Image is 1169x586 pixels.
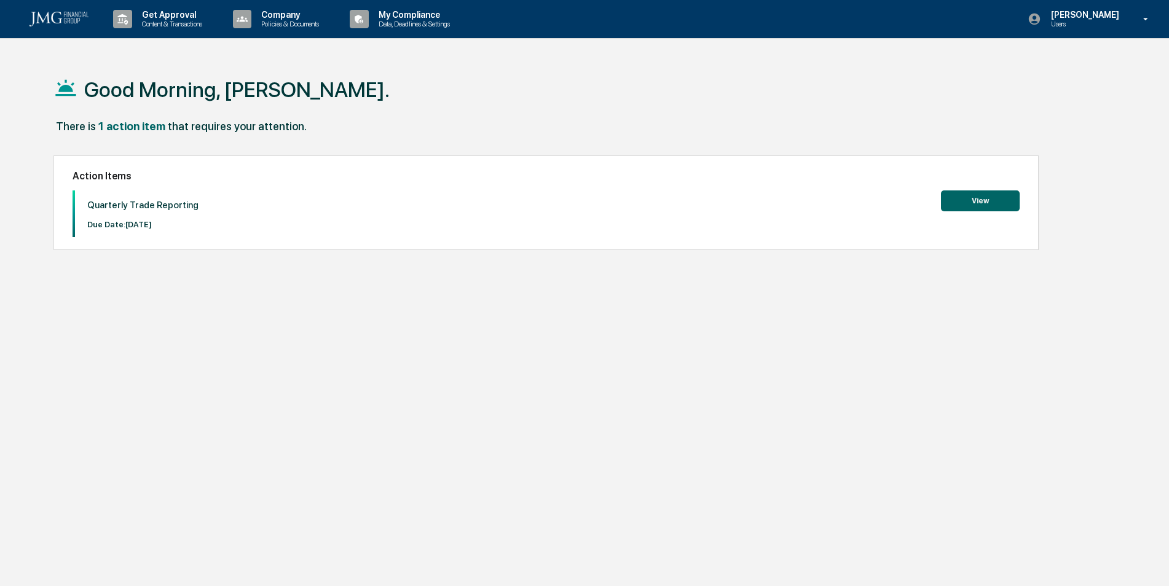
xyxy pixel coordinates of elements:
a: View [941,194,1020,206]
p: Data, Deadlines & Settings [369,20,456,28]
div: 1 action item [98,120,165,133]
p: Policies & Documents [251,20,325,28]
p: Content & Transactions [132,20,208,28]
div: There is [56,120,96,133]
h1: Good Morning, [PERSON_NAME]. [84,77,390,102]
p: Get Approval [132,10,208,20]
img: logo [30,12,89,26]
p: My Compliance [369,10,456,20]
h2: Action Items [73,170,1020,182]
p: Users [1041,20,1125,28]
p: Due Date: [DATE] [87,220,199,229]
div: that requires your attention. [168,120,307,133]
p: [PERSON_NAME] [1041,10,1125,20]
p: Company [251,10,325,20]
p: Quarterly Trade Reporting [87,200,199,211]
button: View [941,190,1020,211]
